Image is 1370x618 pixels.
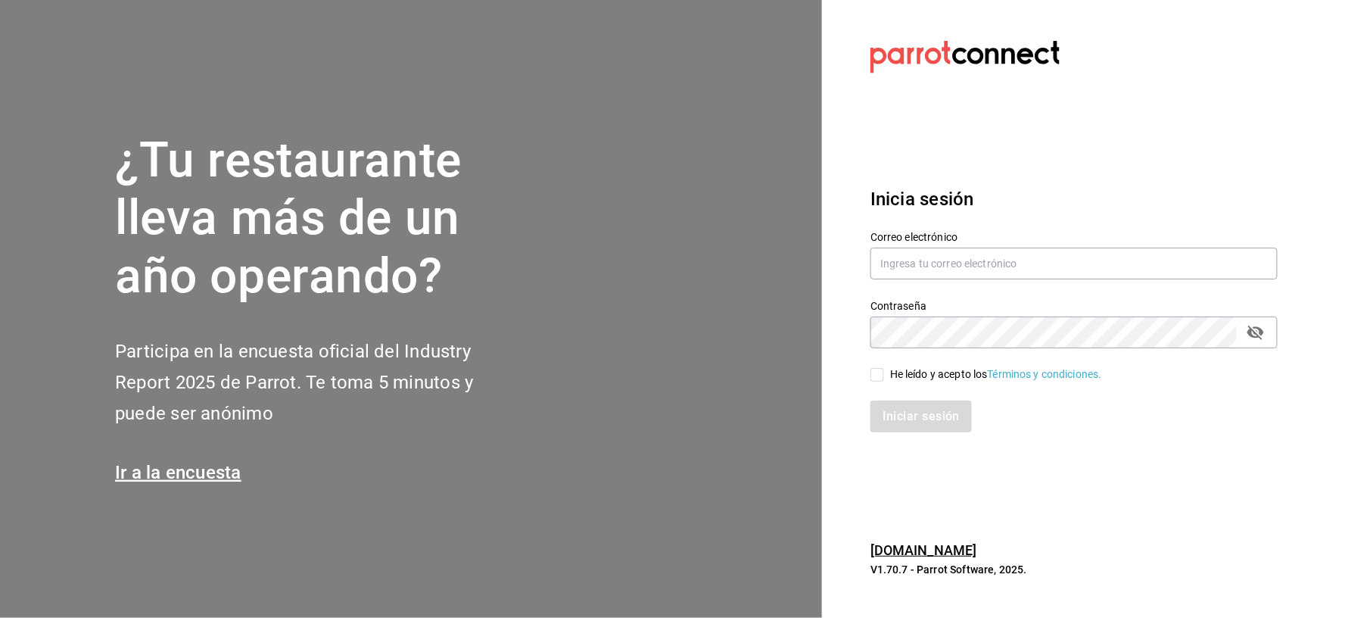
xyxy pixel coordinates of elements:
[870,232,1278,242] label: Correo electrónico
[988,368,1102,380] a: Términos y condiciones.
[890,367,1102,382] div: He leído y acepto los
[1243,320,1269,345] button: passwordField
[870,542,977,558] a: [DOMAIN_NAME]
[870,562,1278,577] p: V1.70.7 - Parrot Software, 2025.
[115,336,524,429] h2: Participa en la encuesta oficial del Industry Report 2025 de Parrot. Te toma 5 minutos y puede se...
[870,301,1278,311] label: Contraseña
[115,132,524,306] h1: ¿Tu restaurante lleva más de un año operando?
[870,248,1278,279] input: Ingresa tu correo electrónico
[115,462,241,483] a: Ir a la encuesta
[870,186,1278,213] h3: Inicia sesión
